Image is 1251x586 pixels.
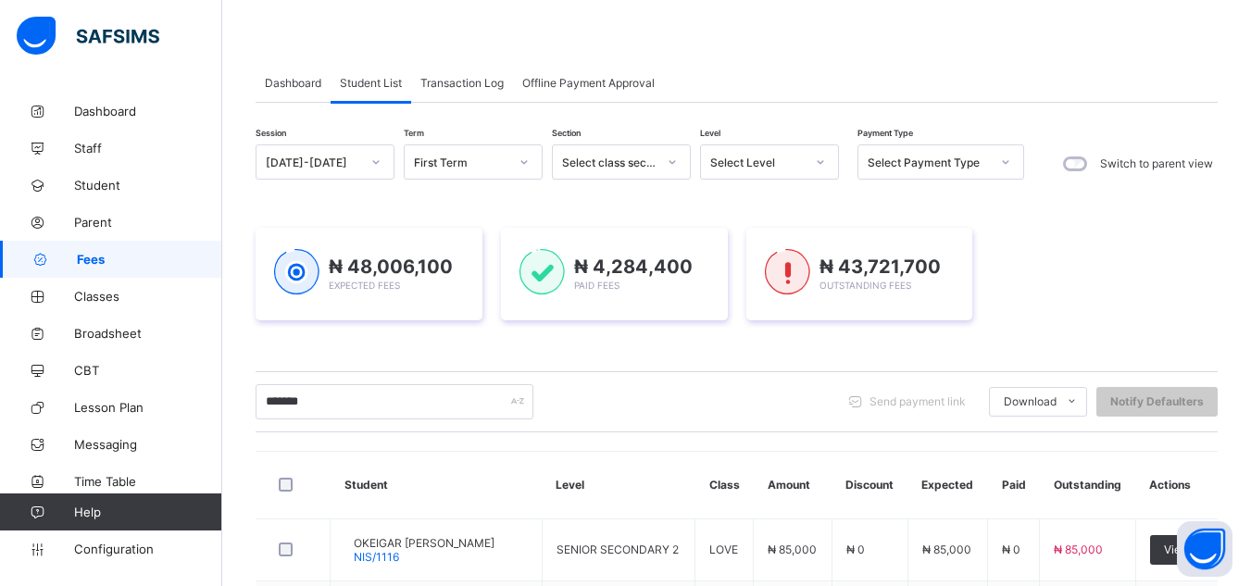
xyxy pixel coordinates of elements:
img: paid-1.3eb1404cbcb1d3b736510a26bbfa3ccb.svg [519,249,565,295]
span: Broadsheet [74,326,222,341]
span: Offline Payment Approval [522,76,655,90]
span: Classes [74,289,222,304]
span: ₦ 85,000 [768,542,817,556]
label: Switch to parent view [1100,156,1213,170]
th: Amount [754,452,832,519]
span: ₦ 0 [846,542,865,556]
span: Section [552,128,581,138]
th: Paid [988,452,1040,519]
span: ₦ 85,000 [922,542,971,556]
span: Dashboard [265,76,321,90]
span: LOVE [709,542,738,556]
span: Term [404,128,424,138]
span: Outstanding Fees [819,280,911,291]
th: Actions [1135,452,1218,519]
span: Session [256,128,286,138]
span: CBT [74,363,222,378]
span: Parent [74,215,222,230]
th: Level [542,452,695,519]
div: Select class section [562,155,657,168]
span: Help [74,505,221,519]
span: Messaging [74,437,222,452]
span: ₦ 85,000 [1054,542,1103,556]
img: safsims [17,17,159,56]
span: Configuration [74,542,221,556]
th: Discount [832,452,907,519]
span: SENIOR SECONDARY 2 [557,542,679,556]
span: Staff [74,141,222,156]
span: Expected Fees [329,280,400,291]
img: expected-1.03dd87d44185fb6c27cc9b2570c10499.svg [274,249,319,295]
div: Select Level [710,155,805,168]
span: View [1164,542,1190,556]
span: Lesson Plan [74,400,222,415]
span: Download [1004,394,1057,408]
button: Open asap [1177,521,1232,577]
span: Student List [340,76,402,90]
th: Outstanding [1040,452,1135,519]
span: Time Table [74,474,222,489]
span: OKEIGAR [PERSON_NAME] [354,536,494,550]
th: Expected [907,452,987,519]
span: ₦ 48,006,100 [329,256,453,278]
span: Notify Defaulters [1110,394,1204,408]
span: Student [74,178,222,193]
img: outstanding-1.146d663e52f09953f639664a84e30106.svg [765,249,810,295]
div: First Term [414,155,508,168]
span: Send payment link [869,394,966,408]
span: Paid Fees [574,280,619,291]
span: ₦ 0 [1002,542,1020,556]
span: Fees [77,252,222,267]
span: NIS/1116 [354,550,399,564]
span: ₦ 43,721,700 [819,256,941,278]
th: Student [331,452,543,519]
th: Class [695,452,754,519]
div: [DATE]-[DATE] [266,155,360,168]
span: Dashboard [74,104,222,118]
span: Level [700,128,720,138]
span: Transaction Log [420,76,504,90]
div: Select Payment Type [868,155,990,168]
span: Payment Type [857,128,913,138]
span: ₦ 4,284,400 [574,256,693,278]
